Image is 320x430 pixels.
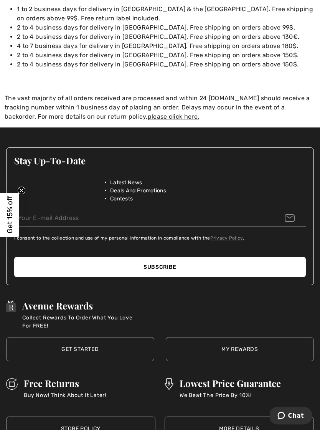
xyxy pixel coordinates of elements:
li: 2 to 4 business days for delivery in [GEOGRAPHIC_DATA]. Free shipping on orders above 130€. [17,33,315,42]
li: 2 to 4 business days for delivery in [GEOGRAPHIC_DATA]. Free shipping on orders above 150$. [17,51,315,60]
a: Privacy Policy [210,236,243,241]
p: The vast majority of all orders received are processed and within 24 [DOMAIN_NAME] should receive... [5,94,315,122]
li: 2 to 4 business days for delivery in [GEOGRAPHIC_DATA]. Free shipping on orders above 150$. [17,60,315,69]
iframe: Opens a widget where you can chat to one of our agents [270,407,312,426]
p: Collect Rewards To Order What You Love For FREE! [22,314,137,330]
h3: Stay Up-To-Date [14,156,306,166]
span: Deals And Promotions [110,187,166,195]
label: I consent to the collection and use of my personal information in compliance with the . [14,235,244,242]
a: please click here. [148,113,199,121]
span: Contests [110,195,133,203]
h3: Free Returns [24,379,106,389]
h3: Lowest Price Guarantee [180,379,281,389]
button: Subscribe [14,257,306,278]
li: 4 to 7 business days for delivery in [GEOGRAPHIC_DATA]. Free shipping on orders above 180$. [17,42,315,51]
li: 2 to 4 business days for delivery in [GEOGRAPHIC_DATA]. Free shipping on orders above 99$. [17,23,315,33]
li: 1 to 2 business days for delivery in [GEOGRAPHIC_DATA] & the [GEOGRAPHIC_DATA]. Free shipping on ... [17,5,315,23]
h3: Avenue Rewards [22,301,137,311]
input: Your E-mail Address [14,210,306,227]
button: Close teaser [18,187,25,195]
img: Avenue Rewards [6,301,16,313]
img: Lowest Price Guarantee [165,379,173,390]
p: We Beat The Price By 10%! [180,392,281,408]
a: Get Started [6,337,154,362]
span: Latest News [110,179,142,187]
p: Buy Now! Think About It Later! [24,392,106,408]
a: My Rewards [166,337,314,362]
span: Get 15% off [5,196,14,234]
